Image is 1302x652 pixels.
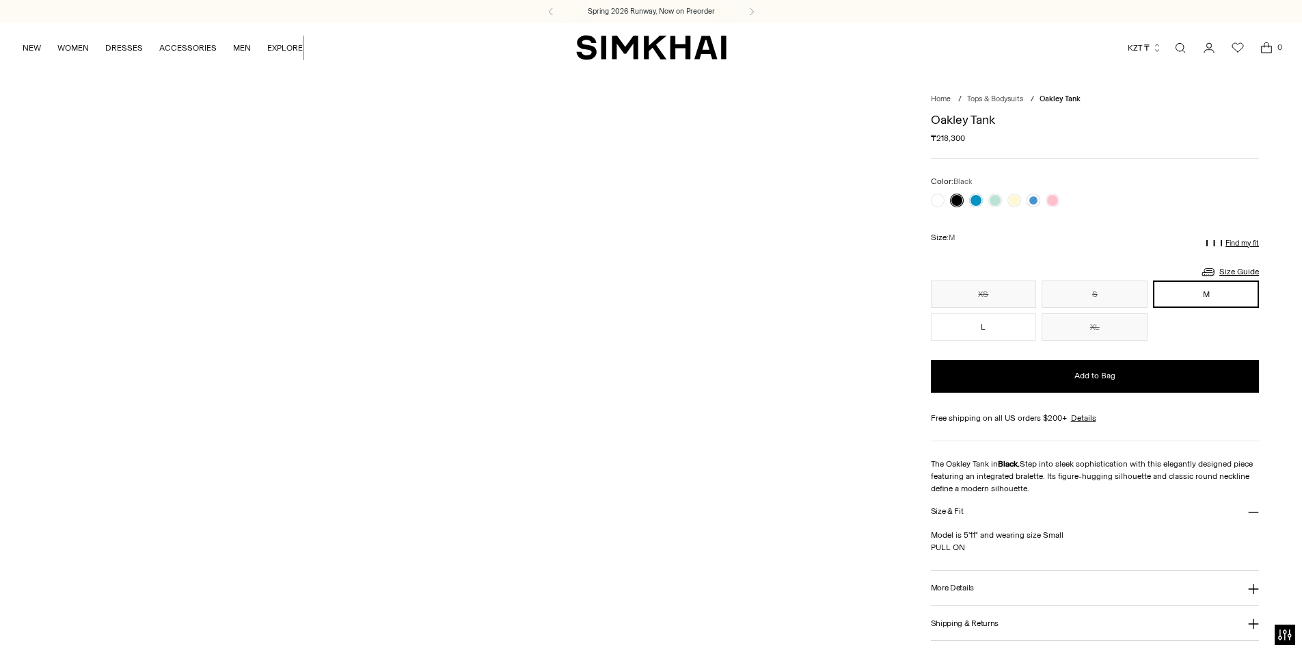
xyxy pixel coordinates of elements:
button: L [931,313,1037,341]
a: ACCESSORIES [159,33,217,63]
button: XL [1042,313,1148,341]
label: Color: [931,175,973,188]
h3: Shipping & Returns [931,619,999,628]
p: The Oakley Tank in Step into sleek sophistication with this elegantly designed piece featuring an... [931,458,1260,495]
a: WOMEN [57,33,89,63]
button: Add to Bag [931,360,1260,393]
a: DRESSES [105,33,143,63]
p: Model is 5'11" and wearing size Small PULL ON [931,529,1260,553]
button: More Details [931,571,1260,605]
a: Home [931,94,951,103]
button: Size & Fit [931,495,1260,530]
label: Size: [931,231,955,244]
a: Open cart modal [1253,34,1280,62]
a: Tops & Bodysuits [967,94,1023,103]
a: EXPLORE [267,33,303,63]
button: XS [931,281,1037,308]
div: / [958,94,962,105]
a: Go to the account page [1195,34,1223,62]
a: MEN [233,33,251,63]
a: Size Guide [1200,263,1259,281]
button: KZT ₸ [1128,33,1162,63]
div: / [1031,94,1034,105]
span: ₸218,300 [931,132,965,144]
div: Free shipping on all US orders $200+ [931,412,1260,424]
span: Oakley Tank [1040,94,1081,103]
span: Add to Bag [1074,370,1115,382]
h3: More Details [931,584,974,592]
h3: Size & Fit [931,507,964,516]
span: M [949,233,955,242]
a: Open search modal [1167,34,1194,62]
button: Shipping & Returns [931,606,1260,641]
button: M [1153,281,1259,308]
span: 0 [1273,41,1286,53]
strong: Black. [998,459,1020,469]
a: SIMKHAI [576,34,727,61]
a: NEW [23,33,41,63]
span: Black [953,177,973,186]
h1: Oakley Tank [931,114,1260,126]
nav: breadcrumbs [931,94,1260,105]
a: Wishlist [1224,34,1251,62]
a: Details [1071,412,1096,424]
button: S [1042,281,1148,308]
